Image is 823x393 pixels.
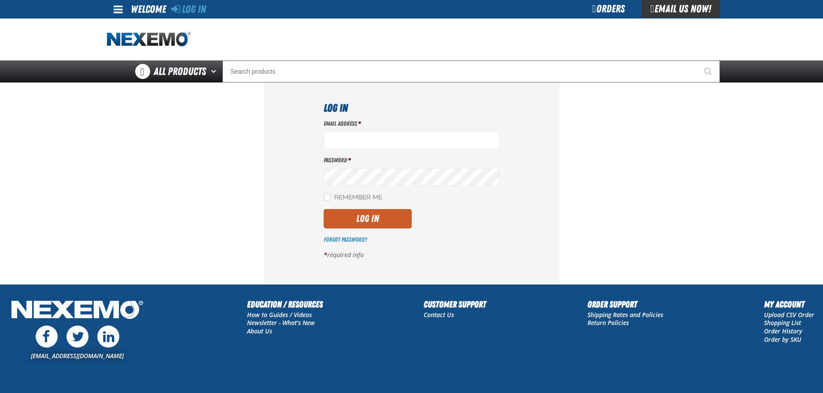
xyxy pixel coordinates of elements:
[324,236,367,243] a: Forgot Password?
[324,251,500,259] p: required info
[247,298,323,311] h2: Education / Resources
[424,311,454,319] a: Contact Us
[222,60,720,82] input: Search
[764,298,814,311] h2: My Account
[247,327,272,335] a: About Us
[698,60,720,82] button: Start Searching
[324,194,382,202] label: Remember Me
[107,32,191,47] a: Home
[247,318,315,327] a: Newsletter - What's New
[247,311,312,319] a: How to Guides / Videos
[587,318,629,327] a: Return Policies
[764,327,802,335] a: Order History
[764,311,814,319] a: Upload CSV Order
[324,100,500,116] h1: Log In
[171,3,206,15] a: Log In
[31,352,124,360] a: [EMAIL_ADDRESS][DOMAIN_NAME]
[324,156,500,165] label: Password
[587,298,663,311] h2: Order Support
[764,335,801,344] a: Order by SKU
[154,64,206,79] span: All Products
[208,60,222,82] button: Open All Products pages
[324,209,412,228] button: Log In
[587,311,663,319] a: Shipping Rates and Policies
[107,32,191,47] img: Nexemo logo
[9,298,146,324] img: Nexemo Logo
[764,318,801,327] a: Shopping List
[424,298,486,311] h2: Customer Support
[324,194,331,201] input: Remember Me
[324,120,500,128] label: Email Address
